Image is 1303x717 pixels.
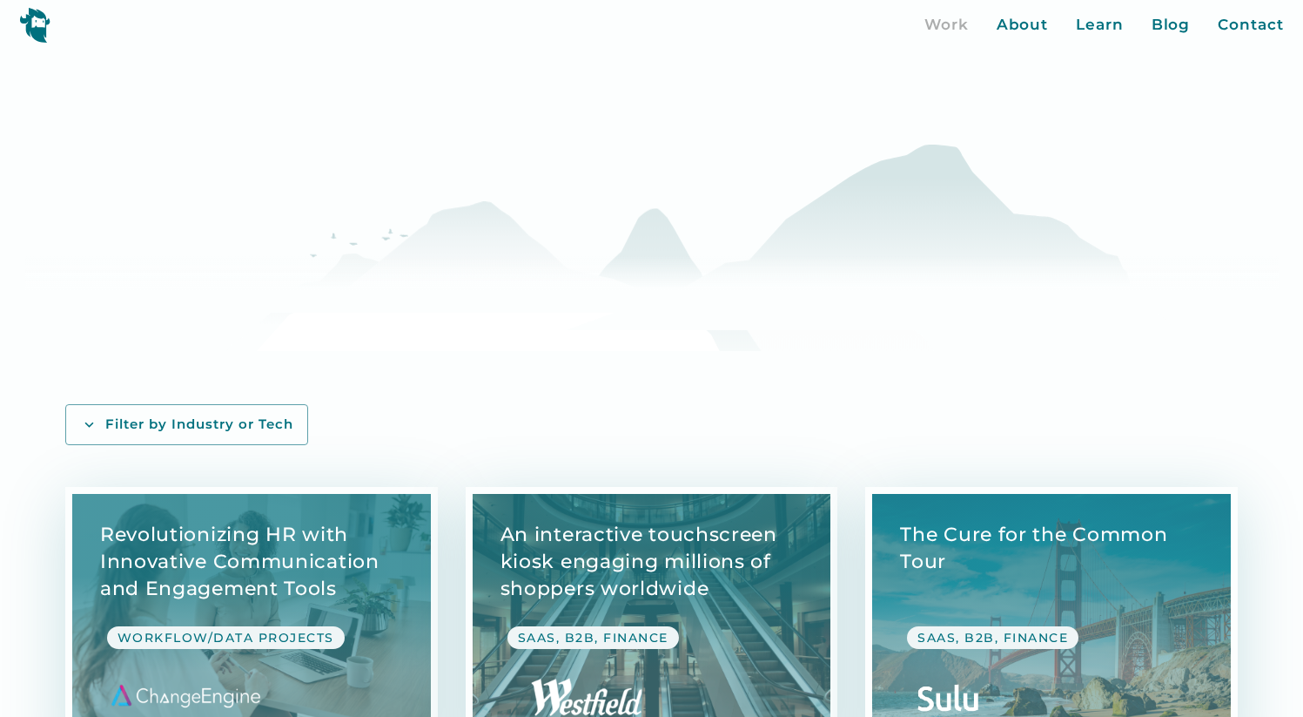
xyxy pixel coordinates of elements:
div: Filter by Industry or Tech [105,416,293,434]
a: Filter by Industry or Tech [65,404,308,445]
a: Work [924,14,969,37]
a: About [997,14,1049,37]
img: yeti logo icon [19,7,50,43]
a: Learn [1076,14,1124,37]
a: Blog [1152,14,1191,37]
a: Contact [1218,14,1283,37]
